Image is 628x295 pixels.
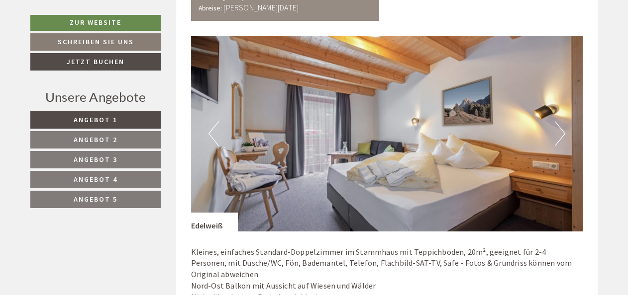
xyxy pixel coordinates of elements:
span: Angebot 2 [74,135,117,144]
a: Jetzt buchen [30,53,161,71]
small: 05:26 [15,49,158,56]
img: image [191,36,583,231]
a: Schreiben Sie uns [30,33,161,51]
div: [DATE] [178,8,214,25]
div: [GEOGRAPHIC_DATA] [15,29,158,37]
button: Previous [209,121,219,146]
div: Edelweiß [191,213,238,231]
button: Senden [332,262,392,279]
span: Angebot 4 [74,175,117,184]
span: Angebot 5 [74,195,117,204]
div: Unsere Angebote [30,88,161,106]
small: Abreise: [199,4,222,12]
span: Angebot 1 [74,115,117,124]
a: Zur Website [30,15,161,31]
b: [PERSON_NAME][DATE] [223,2,299,12]
button: Next [555,121,565,146]
div: Guten Tag, wie können wir Ihnen helfen? [8,27,163,58]
span: Angebot 3 [74,155,117,164]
